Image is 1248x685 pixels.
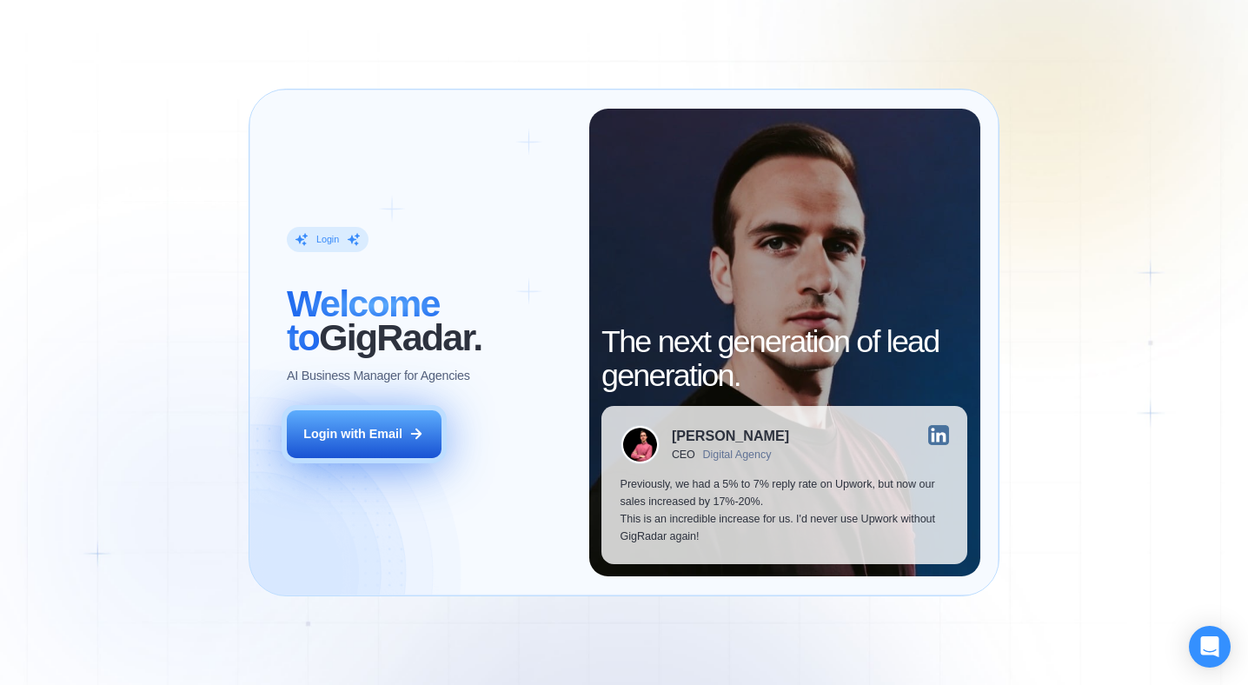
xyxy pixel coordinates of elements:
[601,325,967,394] h2: The next generation of lead generation.
[303,426,402,443] div: Login with Email
[702,449,771,461] div: Digital Agency
[672,429,789,442] div: [PERSON_NAME]
[287,283,440,358] span: Welcome to
[287,287,570,356] h2: ‍ GigRadar.
[672,449,694,461] div: CEO
[1189,626,1231,668] div: Open Intercom Messenger
[287,368,470,385] p: AI Business Manager for Agencies
[287,410,441,459] button: Login with Email
[316,233,339,245] div: Login
[621,476,949,545] p: Previously, we had a 5% to 7% reply rate on Upwork, but now our sales increased by 17%-20%. This ...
